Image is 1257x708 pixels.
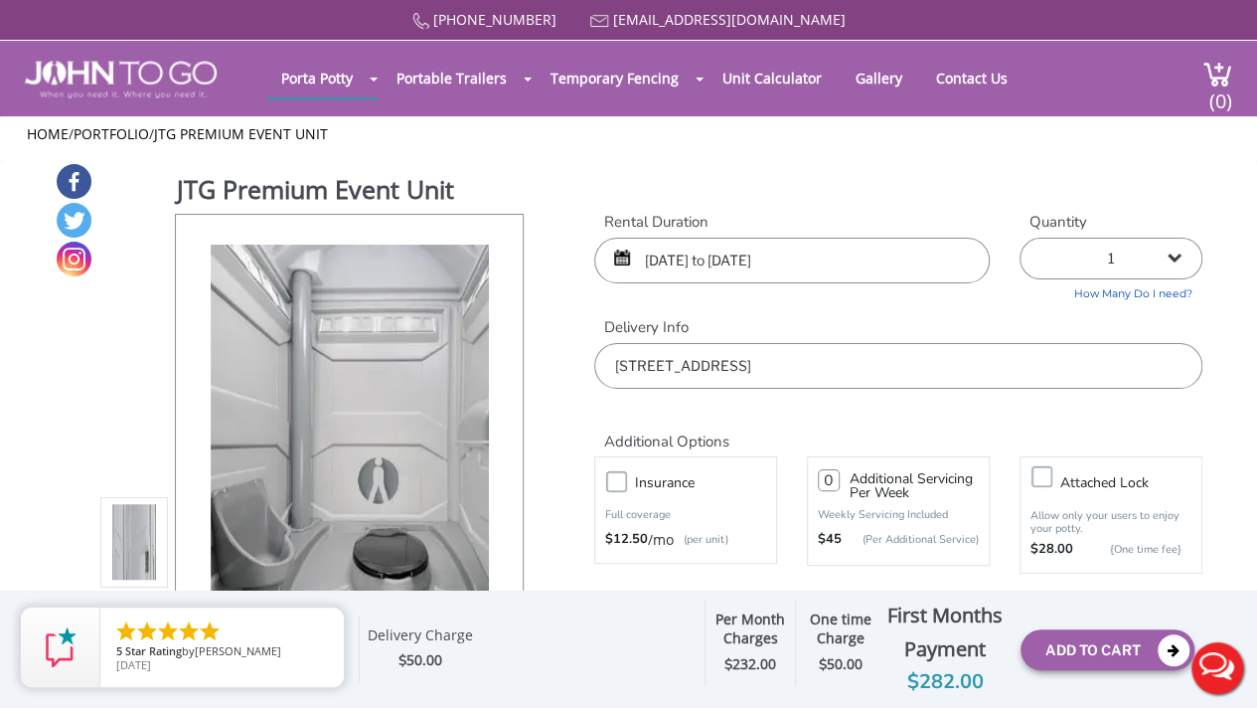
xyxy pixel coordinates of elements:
h3: Attached lock [1060,470,1211,495]
a: Portfolio [74,124,149,143]
button: Live Chat [1178,628,1257,708]
label: Rental Duration [594,212,990,233]
span: 50.00 [827,654,863,673]
a: Twitter [57,203,91,238]
p: (Per Additional Service) [842,532,979,547]
img: Mail [590,15,609,28]
p: Weekly Servicing Included [818,507,979,522]
span: 50.00 [406,650,442,669]
strong: $ [819,655,863,674]
span: by [116,645,328,659]
strong: $ [724,655,776,674]
input: Start date | End date [594,238,990,283]
h3: Additional Servicing Per Week [850,472,979,500]
input: Delivery Address [594,343,1202,389]
span: Star Rating [125,643,182,658]
a: Home [27,124,69,143]
img: Review Rating [41,627,80,667]
a: JTG Premium Event Unit [154,124,328,143]
strong: $45 [818,530,842,550]
a: Contact Us [921,59,1022,97]
div: /mo [605,530,766,550]
a: Unit Calculator [707,59,837,97]
span: (0) [1208,72,1232,114]
p: Allow only your users to enjoy your potty. [1030,509,1191,535]
label: Quantity [1020,212,1202,233]
span: 5 [116,643,122,658]
p: (per unit) [674,530,728,550]
a: Temporary Fencing [536,59,694,97]
h2: Additional Options [594,409,1202,451]
span: [PERSON_NAME] [195,643,281,658]
a: Facebook [57,164,91,199]
a: Portable Trailers [382,59,522,97]
div: First Months Payment [885,599,1006,666]
label: Delivery Info [594,317,1202,338]
img: cart a [1202,61,1232,88]
img: JOHN to go [25,61,217,98]
button: Add To Cart [1021,629,1194,670]
div: Delivery Charge [368,626,473,650]
input: 0 [818,469,840,491]
li:  [135,619,159,643]
a: Gallery [841,59,917,97]
a: [PHONE_NUMBER] [433,10,556,29]
strong: Per Month Charges [715,610,785,647]
div: $ [368,649,473,672]
span: [DATE] [116,657,151,672]
span: 232.00 [732,654,776,673]
img: Call [412,13,429,30]
div: $282.00 [885,666,1006,698]
h3: Insurance [635,470,786,495]
a: Instagram [57,242,91,276]
strong: $12.50 [605,530,648,550]
a: Porta Potty [266,59,368,97]
li:  [114,619,138,643]
strong: One time Charge [810,610,871,647]
a: [EMAIL_ADDRESS][DOMAIN_NAME] [613,10,846,29]
ul: / / [27,124,1229,144]
p: Full coverage [605,505,766,525]
li:  [177,619,201,643]
a: How Many Do I need? [1020,279,1202,302]
li:  [156,619,180,643]
p: {One time fee} [1083,540,1181,560]
strong: $28.00 [1030,540,1073,560]
h1: JTG Premium Event Unit [177,172,525,212]
li:  [198,619,222,643]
